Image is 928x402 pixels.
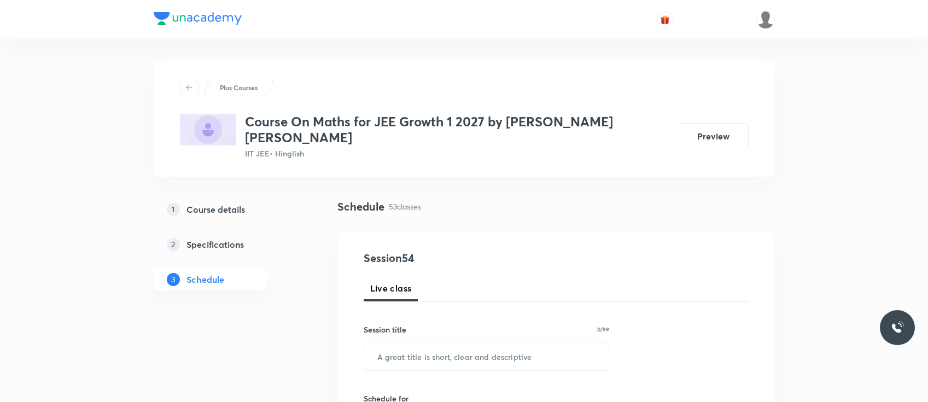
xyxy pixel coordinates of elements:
[186,203,245,216] h5: Course details
[891,321,904,334] img: ttu
[679,123,749,149] button: Preview
[220,83,258,92] p: Plus Courses
[660,15,670,25] img: avatar
[656,11,674,28] button: avatar
[337,199,384,215] h4: Schedule
[364,324,406,335] h6: Session title
[186,273,224,286] h5: Schedule
[186,238,244,251] h5: Specifications
[364,342,609,370] input: A great title is short, clear and descriptive
[167,203,180,216] p: 1
[756,10,775,29] img: Pankaj Saproo
[154,12,242,25] img: Company Logo
[154,234,302,255] a: 2Specifications
[597,327,609,332] p: 0/99
[370,282,412,295] span: Live class
[364,250,563,266] h4: Session 54
[167,273,180,286] p: 3
[167,238,180,251] p: 2
[245,148,670,159] p: IIT JEE • Hinglish
[154,12,242,28] a: Company Logo
[389,201,421,212] p: 53 classes
[180,114,236,145] img: B1647C4E-519F-4769-927A-B69F58741E19_plus.png
[154,199,302,220] a: 1Course details
[245,114,670,145] h3: Course On Maths for JEE Growth 1 2027 by [PERSON_NAME] [PERSON_NAME]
